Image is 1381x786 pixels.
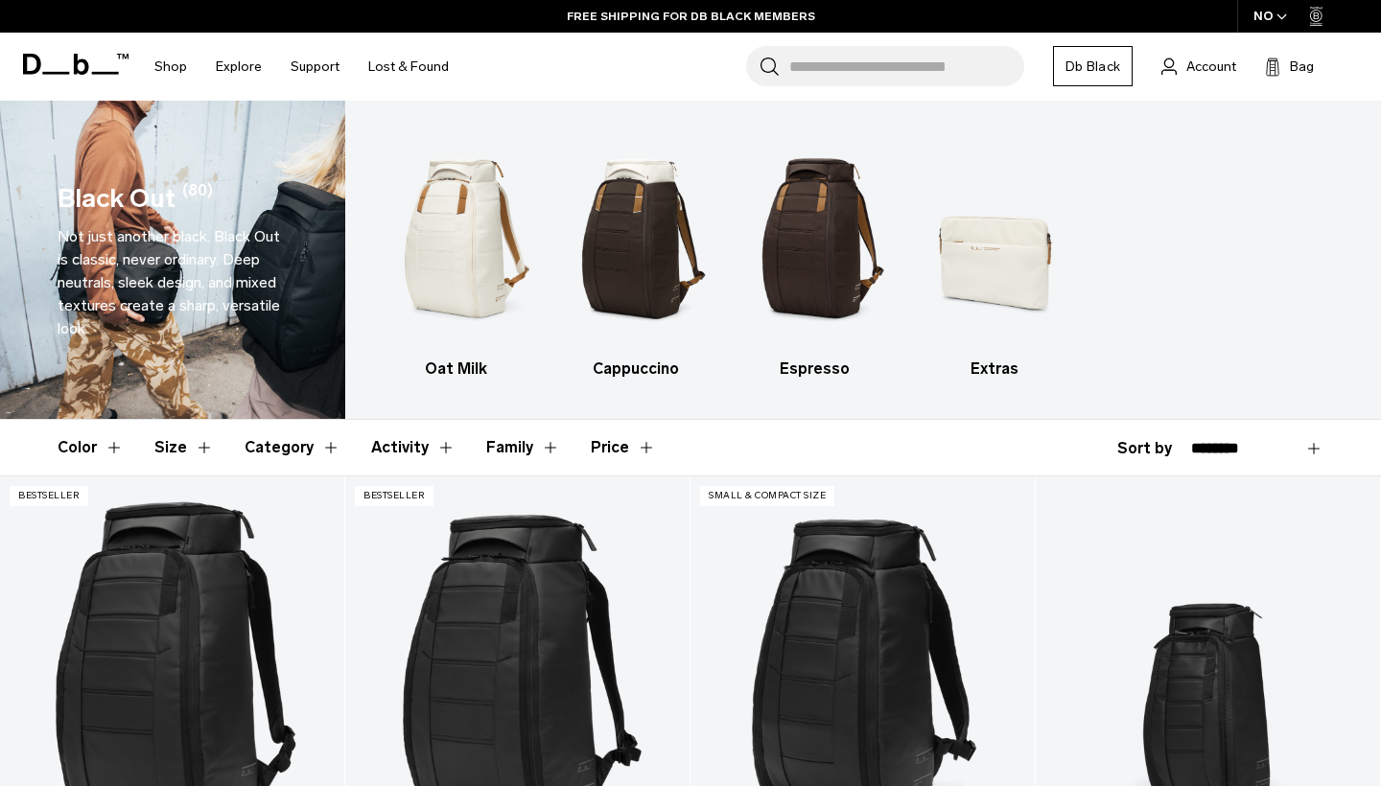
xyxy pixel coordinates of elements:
[154,420,214,475] button: Toggle Filter
[1053,46,1133,86] a: Db Black
[700,486,834,506] p: Small & Compact Size
[384,358,529,381] h3: Oat Milk
[567,8,815,25] a: FREE SHIPPING FOR DB BLACK MEMBERS
[154,33,187,101] a: Shop
[384,129,529,348] img: Db
[922,129,1067,381] li: 4 / 4
[922,129,1067,348] img: Db
[563,129,709,381] a: Db Cappuccino
[10,486,88,506] p: Bestseller
[58,179,176,219] h1: Black Out
[563,129,709,381] li: 2 / 4
[58,420,124,475] button: Toggle Filter
[1265,55,1314,78] button: Bag
[245,420,340,475] button: Toggle Filter
[384,129,529,381] a: Db Oat Milk
[1161,55,1236,78] a: Account
[1290,57,1314,77] span: Bag
[922,129,1067,381] a: Db Extras
[291,33,339,101] a: Support
[355,486,433,506] p: Bestseller
[742,129,888,381] li: 3 / 4
[486,420,560,475] button: Toggle Filter
[563,129,709,348] img: Db
[1186,57,1236,77] span: Account
[742,358,888,381] h3: Espresso
[922,358,1067,381] h3: Extras
[742,129,888,381] a: Db Espresso
[182,179,213,219] span: (80)
[368,33,449,101] a: Lost & Found
[371,420,456,475] button: Toggle Filter
[742,129,888,348] img: Db
[216,33,262,101] a: Explore
[58,225,288,340] p: Not just another black. Black Out is classic, never ordinary. Deep neutrals, sleek design, and mi...
[384,129,529,381] li: 1 / 4
[140,33,463,101] nav: Main Navigation
[563,358,709,381] h3: Cappuccino
[591,420,656,475] button: Toggle Price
